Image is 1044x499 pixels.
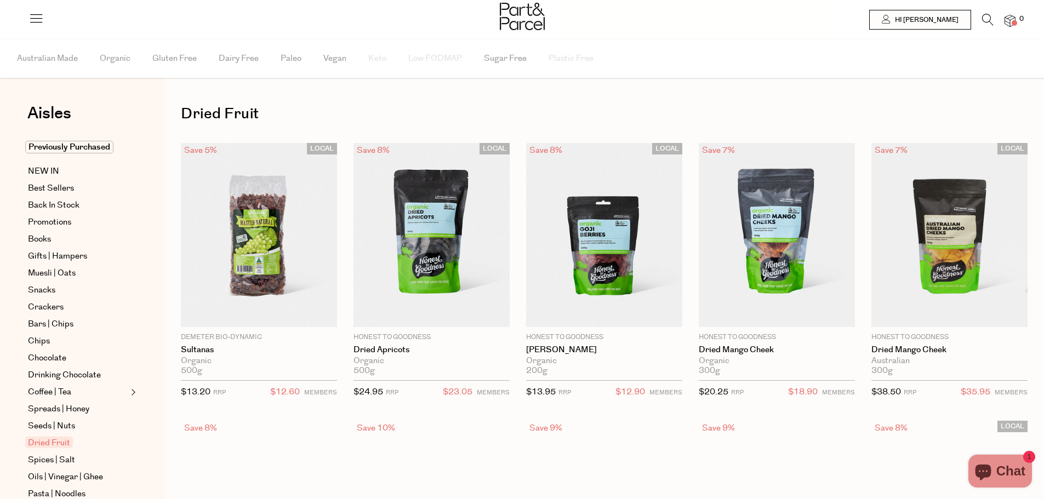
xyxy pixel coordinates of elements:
span: Muesli | Oats [28,267,76,280]
span: 200g [526,366,547,376]
div: Organic [181,356,337,366]
span: Keto [368,39,386,78]
inbox-online-store-chat: Shopify online store chat [965,455,1035,490]
a: Dried Apricots [353,345,510,355]
span: $12.90 [615,385,645,399]
span: Plastic Free [549,39,594,78]
div: Save 7% [699,143,738,158]
div: Australian [871,356,1028,366]
span: Chips [28,335,50,348]
div: Save 9% [699,421,738,435]
a: Coffee | Tea [28,386,128,399]
img: Goji Berries [526,143,682,327]
span: $20.25 [699,386,728,398]
a: Drinking Chocolate [28,369,128,382]
span: 300g [871,366,893,376]
div: Save 8% [526,143,566,158]
small: MEMBERS [822,388,855,397]
a: Snacks [28,284,128,297]
p: Honest to Goodness [699,332,855,342]
span: LOCAL [997,143,1028,154]
img: Dried Mango Cheek [871,143,1028,327]
a: 0 [1005,15,1016,26]
div: Organic [699,356,855,366]
a: Muesli | Oats [28,267,128,280]
span: LOCAL [997,421,1028,432]
small: RRP [386,388,398,397]
span: Dried Fruit [25,437,73,448]
a: Bars | Chips [28,318,128,331]
p: Honest to Goodness [353,332,510,342]
div: Save 7% [871,143,911,158]
span: $13.20 [181,386,210,398]
span: NEW IN [28,165,59,178]
small: MEMBERS [649,388,682,397]
small: RRP [731,388,744,397]
small: MEMBERS [995,388,1028,397]
img: Sultanas [181,143,337,327]
small: RRP [213,388,226,397]
span: Crackers [28,301,64,314]
a: Dried Fruit [28,437,128,450]
img: Part&Parcel [500,3,545,30]
span: Oils | Vinegar | Ghee [28,471,103,484]
span: 0 [1017,14,1026,24]
span: LOCAL [480,143,510,154]
a: Promotions [28,216,128,229]
div: Save 9% [526,421,566,435]
a: Sultanas [181,345,337,355]
span: Gifts | Hampers [28,250,87,263]
a: Back In Stock [28,199,128,212]
div: Save 8% [181,421,220,435]
a: Seeds | Nuts [28,420,128,433]
small: MEMBERS [304,388,337,397]
span: 500g [353,366,375,376]
span: Paleo [281,39,301,78]
span: $12.60 [270,385,300,399]
span: Coffee | Tea [28,386,71,399]
div: Save 8% [353,143,393,158]
p: Demeter Bio-Dynamic [181,332,337,342]
a: Gifts | Hampers [28,250,128,263]
a: Spices | Salt [28,454,128,467]
a: Chocolate [28,352,128,365]
span: $23.05 [443,385,472,399]
small: RRP [904,388,916,397]
span: Gluten Free [152,39,197,78]
span: $24.95 [353,386,383,398]
a: Spreads | Honey [28,403,128,416]
a: Previously Purchased [28,141,128,154]
span: LOCAL [307,143,337,154]
a: Dried Mango Cheek [871,345,1028,355]
a: Aisles [27,105,71,133]
a: Best Sellers [28,182,128,195]
span: Spices | Salt [28,454,75,467]
span: Back In Stock [28,199,79,212]
span: 500g [181,366,202,376]
img: Dried Apricots [353,143,510,327]
a: Dried Mango Cheek [699,345,855,355]
a: NEW IN [28,165,128,178]
a: Crackers [28,301,128,314]
a: Chips [28,335,128,348]
span: Australian Made [17,39,78,78]
span: $13.95 [526,386,556,398]
a: Oils | Vinegar | Ghee [28,471,128,484]
span: Snacks [28,284,55,297]
p: Honest to Goodness [526,332,682,342]
div: Save 10% [353,421,398,435]
span: Aisles [27,101,71,125]
a: [PERSON_NAME] [526,345,682,355]
h1: Dried Fruit [181,101,1028,127]
div: Organic [526,356,682,366]
span: Spreads | Honey [28,403,89,416]
span: Organic [100,39,130,78]
div: Save 8% [871,421,911,435]
span: Sugar Free [484,39,527,78]
span: Seeds | Nuts [28,420,75,433]
span: Previously Purchased [25,141,113,153]
span: Drinking Chocolate [28,369,101,382]
span: Vegan [323,39,346,78]
span: Promotions [28,216,71,229]
span: Books [28,233,51,246]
